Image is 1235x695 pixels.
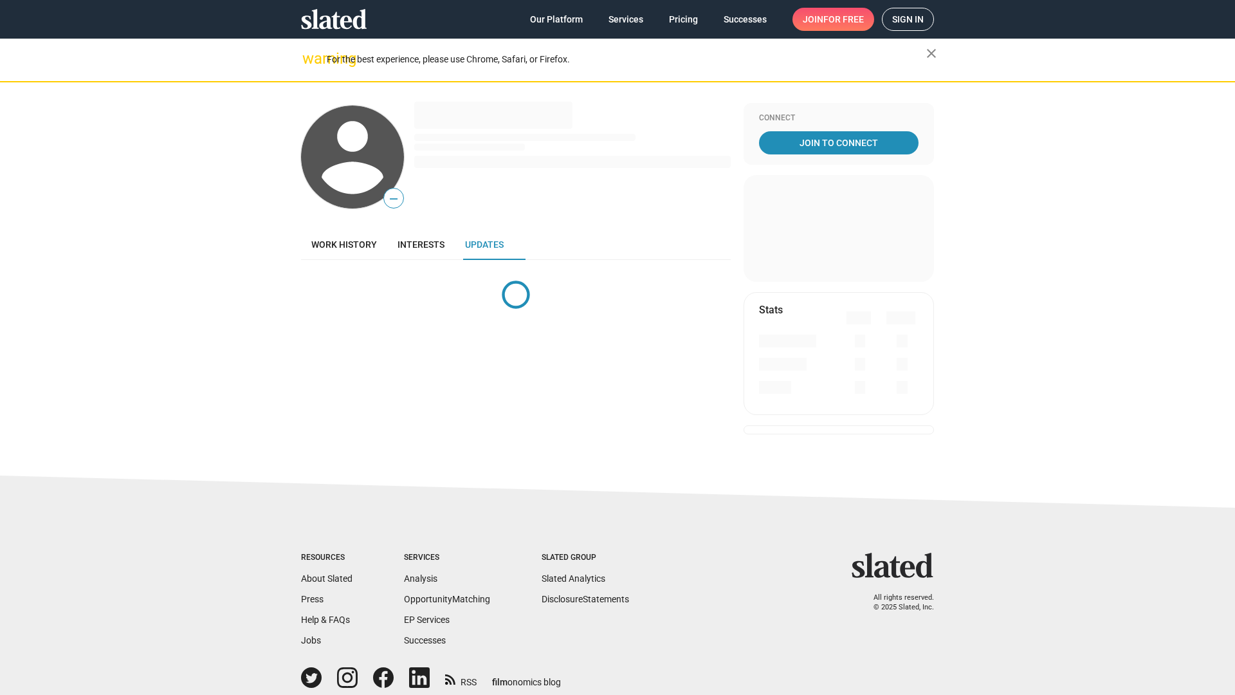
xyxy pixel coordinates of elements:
div: Services [404,553,490,563]
p: All rights reserved. © 2025 Slated, Inc. [860,593,934,612]
a: Join To Connect [759,131,919,154]
a: About Slated [301,573,352,584]
a: Jobs [301,635,321,645]
span: Pricing [669,8,698,31]
a: DisclosureStatements [542,594,629,604]
span: Interests [398,239,444,250]
span: Work history [311,239,377,250]
span: Our Platform [530,8,583,31]
a: Analysis [404,573,437,584]
span: Updates [465,239,504,250]
a: Our Platform [520,8,593,31]
a: Sign in [882,8,934,31]
span: — [384,190,403,207]
mat-icon: close [924,46,939,61]
a: Joinfor free [792,8,874,31]
a: Slated Analytics [542,573,605,584]
a: Services [598,8,654,31]
div: For the best experience, please use Chrome, Safari, or Firefox. [327,51,926,68]
a: Interests [387,229,455,260]
a: Help & FAQs [301,615,350,625]
div: Slated Group [542,553,629,563]
span: film [492,677,508,687]
a: Successes [404,635,446,645]
span: Services [608,8,643,31]
a: OpportunityMatching [404,594,490,604]
span: Sign in [892,8,924,30]
mat-card-title: Stats [759,303,783,317]
div: Resources [301,553,352,563]
mat-icon: warning [302,51,318,66]
a: Successes [713,8,777,31]
a: EP Services [404,615,450,625]
a: Pricing [659,8,708,31]
a: Work history [301,229,387,260]
a: Press [301,594,324,604]
a: Updates [455,229,514,260]
a: RSS [445,669,477,689]
span: Join To Connect [762,131,916,154]
span: Successes [724,8,767,31]
a: filmonomics blog [492,666,561,689]
span: Join [803,8,864,31]
span: for free [823,8,864,31]
div: Connect [759,113,919,124]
